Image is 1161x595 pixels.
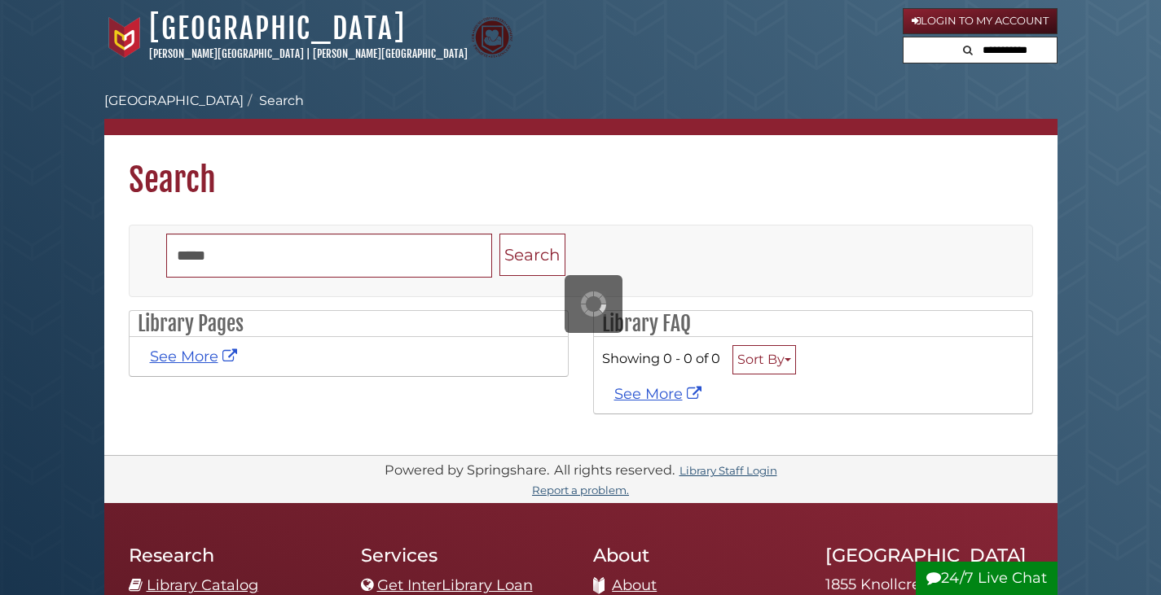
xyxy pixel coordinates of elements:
[581,291,606,317] img: Working...
[602,350,720,366] span: Showing 0 - 0 of 0
[472,17,512,58] img: Calvin Theological Seminary
[499,234,565,277] button: Search
[958,37,978,59] button: Search
[916,562,1058,595] button: 24/7 Live Chat
[532,483,629,497] a: Report a problem.
[594,311,1032,337] h2: Library FAQ
[903,8,1058,34] a: Login to My Account
[147,576,258,594] a: Library Catalog
[149,11,406,46] a: [GEOGRAPHIC_DATA]
[825,544,1033,567] h2: [GEOGRAPHIC_DATA]
[377,576,533,594] a: Get InterLibrary Loan
[150,348,241,365] a: See More
[963,45,973,55] i: Search
[313,47,468,60] a: [PERSON_NAME][GEOGRAPHIC_DATA]
[104,91,1058,135] nav: breadcrumb
[679,464,777,477] a: Library Staff Login
[361,544,569,567] h2: Services
[614,385,706,403] a: See More
[104,93,244,108] a: [GEOGRAPHIC_DATA]
[130,311,568,337] h2: Library Pages
[382,462,552,478] div: Powered by Springshare.
[306,47,310,60] span: |
[552,462,677,478] div: All rights reserved.
[732,345,796,374] button: Sort By
[104,135,1058,200] h1: Search
[593,544,801,567] h2: About
[149,47,304,60] a: [PERSON_NAME][GEOGRAPHIC_DATA]
[129,544,336,567] h2: Research
[244,91,304,111] li: Search
[104,17,145,58] img: Calvin University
